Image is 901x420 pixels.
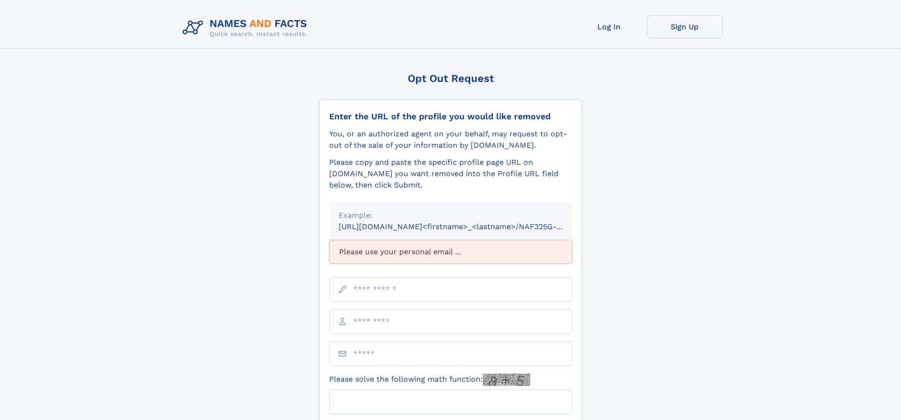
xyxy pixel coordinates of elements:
label: Please solve the following math function: [329,374,530,386]
a: Log In [571,15,647,38]
a: Sign Up [647,15,723,38]
div: Opt Out Request [319,72,582,84]
img: Logo Names and Facts [179,15,315,41]
small: [URL][DOMAIN_NAME]<firstname>_<lastname>/NAF325G-xxxxxxxx [339,222,590,231]
div: You, or an authorized agent on your behalf, may request to opt-out of the sale of your informatio... [329,128,572,151]
div: Example: [339,210,563,221]
div: Please copy and paste the specific profile page URL on [DOMAIN_NAME] you want removed into the Pr... [329,157,572,191]
div: Enter the URL of the profile you would like removed [329,111,572,122]
div: Please use your personal email ... [329,240,572,264]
